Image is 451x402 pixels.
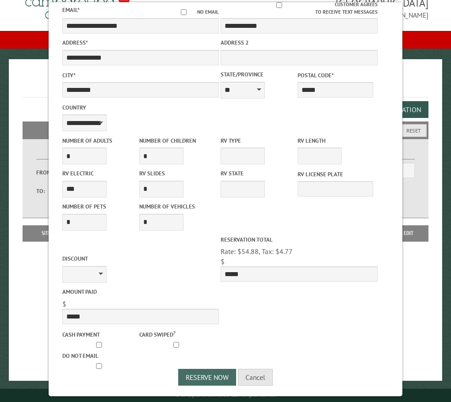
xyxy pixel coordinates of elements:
h1: Reservations [23,73,428,98]
label: RV Length [298,137,373,145]
small: © Campground Commander LLC. All rights reserved. [176,392,275,398]
label: RV State [221,169,296,178]
label: Number of Vehicles [139,202,214,211]
label: Cash payment [62,330,138,339]
label: Number of Pets [62,202,138,211]
label: Address [62,38,219,47]
label: RV License Plate [298,170,373,178]
span: $ [221,257,225,266]
label: No email [170,8,219,16]
label: From: [36,168,59,177]
label: Number of Adults [62,137,138,145]
label: To: [36,187,59,195]
label: Amount paid [62,288,219,296]
label: State/Province [221,70,296,79]
label: RV Electric [62,169,138,178]
label: Do not email [62,352,138,360]
th: Edit [389,225,428,241]
label: Address 2 [221,38,378,47]
label: RV Type [221,137,296,145]
button: Cancel [238,369,273,386]
label: RV Slides [139,169,214,178]
span: $ [62,300,66,308]
a: ? [173,330,176,336]
label: Email [62,6,80,14]
label: Discount [62,254,219,263]
label: Country [62,103,219,112]
label: Dates [36,149,129,159]
button: Reserve Now [178,369,236,386]
label: Reservation Total [221,235,378,244]
input: No email [170,9,197,15]
input: Customer agrees to receive text messages [224,2,335,8]
label: Postal Code [298,71,373,80]
th: Site [27,225,65,241]
label: City [62,71,219,80]
span: Rate: $54.88, Tax: $4.77 [221,247,293,256]
h2: Filters [23,121,428,138]
button: Reset [401,124,427,137]
label: Card swiped [139,329,214,339]
label: Number of Children [139,137,214,145]
label: Customer agrees to receive text messages [221,1,378,16]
